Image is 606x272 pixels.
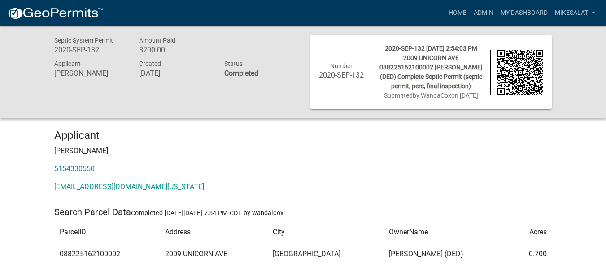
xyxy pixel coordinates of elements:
[54,243,160,265] td: 088225162100002
[54,46,126,54] h6: 2020-SEP-132
[160,221,268,243] td: Address
[54,146,552,156] p: [PERSON_NAME]
[445,4,470,22] a: Home
[267,221,384,243] td: City
[224,69,258,78] strong: Completed
[384,221,510,243] td: OwnerName
[510,243,552,265] td: 0.700
[54,221,160,243] td: ParcelID
[379,45,483,90] span: 2020-SEP-132 [DATE] 2:54:03 PM 2009 UNICORN AVE 088225162100002 [PERSON_NAME] (DED) Complete Sept...
[54,37,113,44] span: Septic System Permit
[131,209,283,217] span: Completed [DATE][DATE] 7:54 PM CDT by wandalcox
[160,243,268,265] td: 2009 UNICORN AVE
[224,60,243,67] span: Status
[139,46,211,54] h6: $200.00
[330,62,353,69] span: Number
[551,4,599,22] a: MikeSalati
[54,69,126,78] h6: [PERSON_NAME]
[54,60,81,67] span: Applicant
[510,221,552,243] td: Acres
[267,243,384,265] td: [GEOGRAPHIC_DATA]
[139,69,211,78] h6: [DATE]
[497,50,543,95] img: QR code
[54,164,95,173] a: 5154330550
[413,92,451,99] span: by WandaCox
[384,92,478,99] span: Submitted on [DATE]
[497,4,551,22] a: My Dashboard
[54,129,552,142] h4: Applicant
[384,243,510,265] td: [PERSON_NAME] (DED)
[470,4,497,22] a: Admin
[54,207,552,217] h5: Search Parcel Data
[319,71,365,79] h6: 2020-SEP-132
[139,60,161,67] span: Created
[139,37,175,44] span: Amount Paid
[54,182,204,191] a: [EMAIL_ADDRESS][DOMAIN_NAME][US_STATE]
